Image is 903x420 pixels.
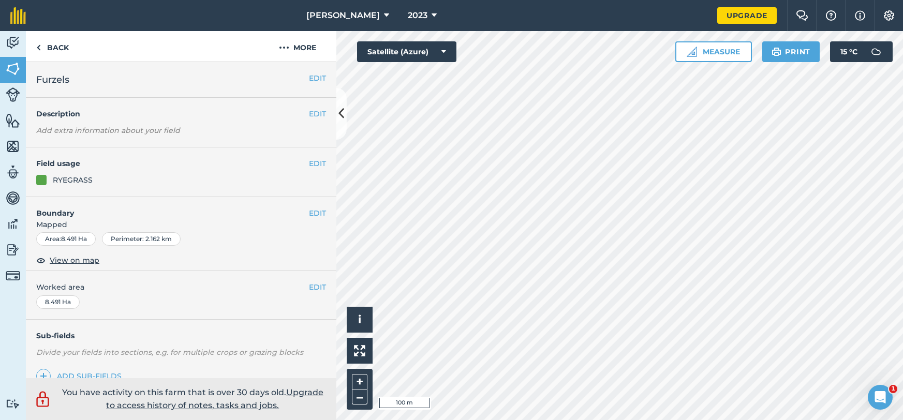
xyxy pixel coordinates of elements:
[762,41,820,62] button: Print
[357,41,456,62] button: Satellite (Azure)
[352,389,367,404] button: –
[772,46,781,58] img: svg+xml;base64,PHN2ZyB4bWxucz0iaHR0cDovL3d3dy53My5vcmcvMjAwMC9zdmciIHdpZHRoPSIxOSIgaGVpZ2h0PSIyNC...
[868,385,893,410] iframe: Intercom live chat
[796,10,808,21] img: Two speech bubbles overlapping with the left bubble in the forefront
[6,190,20,206] img: svg+xml;base64,PD94bWwgdmVyc2lvbj0iMS4wIiBlbmNvZGluZz0idXRmLTgiPz4KPCEtLSBHZW5lcmF0b3I6IEFkb2JlIE...
[36,254,46,266] img: svg+xml;base64,PHN2ZyB4bWxucz0iaHR0cDovL3d3dy53My5vcmcvMjAwMC9zdmciIHdpZHRoPSIxOCIgaGVpZ2h0PSIyNC...
[26,330,336,341] h4: Sub-fields
[687,47,697,57] img: Ruler icon
[40,370,47,382] img: svg+xml;base64,PHN2ZyB4bWxucz0iaHR0cDovL3d3dy53My5vcmcvMjAwMC9zdmciIHdpZHRoPSIxNCIgaGVpZ2h0PSIyNC...
[36,72,69,87] span: Furzels
[830,41,893,62] button: 15 °C
[279,41,289,54] img: svg+xml;base64,PHN2ZyB4bWxucz0iaHR0cDovL3d3dy53My5vcmcvMjAwMC9zdmciIHdpZHRoPSIyMCIgaGVpZ2h0PSIyNC...
[36,254,99,266] button: View on map
[36,41,41,54] img: svg+xml;base64,PHN2ZyB4bWxucz0iaHR0cDovL3d3dy53My5vcmcvMjAwMC9zdmciIHdpZHRoPSI5IiBoZWlnaHQ9IjI0Ii...
[883,10,895,21] img: A cog icon
[36,369,126,383] a: Add sub-fields
[57,386,329,412] p: You have activity on this farm that is over 30 days old.
[26,219,336,230] span: Mapped
[6,242,20,258] img: svg+xml;base64,PD94bWwgdmVyc2lvbj0iMS4wIiBlbmNvZGluZz0idXRmLTgiPz4KPCEtLSBHZW5lcmF0b3I6IEFkb2JlIE...
[309,108,326,119] button: EDIT
[36,348,303,357] em: Divide your fields into sections, e.g. for multiple crops or grazing blocks
[354,345,365,356] img: Four arrows, one pointing top left, one top right, one bottom right and the last bottom left
[36,232,96,246] div: Area : 8.491 Ha
[6,87,20,102] img: svg+xml;base64,PD94bWwgdmVyc2lvbj0iMS4wIiBlbmNvZGluZz0idXRmLTgiPz4KPCEtLSBHZW5lcmF0b3I6IEFkb2JlIE...
[825,10,837,21] img: A question mark icon
[309,207,326,219] button: EDIT
[6,164,20,180] img: svg+xml;base64,PD94bWwgdmVyc2lvbj0iMS4wIiBlbmNvZGluZz0idXRmLTgiPz4KPCEtLSBHZW5lcmF0b3I6IEFkb2JlIE...
[6,268,20,283] img: svg+xml;base64,PD94bWwgdmVyc2lvbj0iMS4wIiBlbmNvZGluZz0idXRmLTgiPz4KPCEtLSBHZW5lcmF0b3I6IEFkb2JlIE...
[6,399,20,409] img: svg+xml;base64,PD94bWwgdmVyc2lvbj0iMS4wIiBlbmNvZGluZz0idXRmLTgiPz4KPCEtLSBHZW5lcmF0b3I6IEFkb2JlIE...
[36,108,326,119] h4: Description
[6,61,20,77] img: svg+xml;base64,PHN2ZyB4bWxucz0iaHR0cDovL3d3dy53My5vcmcvMjAwMC9zdmciIHdpZHRoPSI1NiIgaGVpZ2h0PSI2MC...
[36,281,326,293] span: Worked area
[347,307,373,333] button: i
[6,216,20,232] img: svg+xml;base64,PD94bWwgdmVyc2lvbj0iMS4wIiBlbmNvZGluZz0idXRmLTgiPz4KPCEtLSBHZW5lcmF0b3I6IEFkb2JlIE...
[50,254,99,266] span: View on map
[6,139,20,154] img: svg+xml;base64,PHN2ZyB4bWxucz0iaHR0cDovL3d3dy53My5vcmcvMjAwMC9zdmciIHdpZHRoPSI1NiIgaGVpZ2h0PSI2MC...
[358,313,361,326] span: i
[53,174,93,186] div: RYEGRASS
[259,31,336,62] button: More
[309,158,326,169] button: EDIT
[36,126,180,135] em: Add extra information about your field
[675,41,752,62] button: Measure
[36,295,80,309] div: 8.491 Ha
[26,197,309,219] h4: Boundary
[840,41,857,62] span: 15 ° C
[34,389,52,409] img: svg+xml;base64,PD94bWwgdmVyc2lvbj0iMS4wIiBlbmNvZGluZz0idXRmLTgiPz4KPCEtLSBHZW5lcmF0b3I6IEFkb2JlIE...
[6,113,20,128] img: svg+xml;base64,PHN2ZyB4bWxucz0iaHR0cDovL3d3dy53My5vcmcvMjAwMC9zdmciIHdpZHRoPSI1NiIgaGVpZ2h0PSI2MC...
[102,232,181,246] div: Perimeter : 2.162 km
[309,281,326,293] button: EDIT
[36,158,309,169] h4: Field usage
[26,31,79,62] a: Back
[717,7,777,24] a: Upgrade
[309,72,326,84] button: EDIT
[352,374,367,389] button: +
[408,9,427,22] span: 2023
[855,9,865,22] img: svg+xml;base64,PHN2ZyB4bWxucz0iaHR0cDovL3d3dy53My5vcmcvMjAwMC9zdmciIHdpZHRoPSIxNyIgaGVpZ2h0PSIxNy...
[866,41,886,62] img: svg+xml;base64,PD94bWwgdmVyc2lvbj0iMS4wIiBlbmNvZGluZz0idXRmLTgiPz4KPCEtLSBHZW5lcmF0b3I6IEFkb2JlIE...
[889,385,897,393] span: 1
[306,9,380,22] span: [PERSON_NAME]
[6,35,20,51] img: svg+xml;base64,PD94bWwgdmVyc2lvbj0iMS4wIiBlbmNvZGluZz0idXRmLTgiPz4KPCEtLSBHZW5lcmF0b3I6IEFkb2JlIE...
[10,7,26,24] img: fieldmargin Logo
